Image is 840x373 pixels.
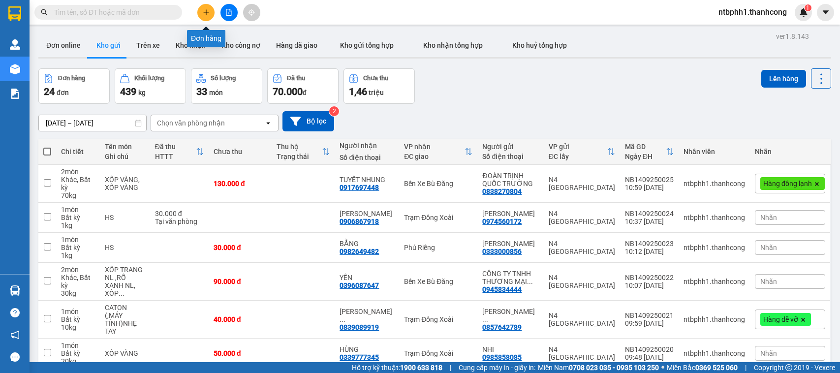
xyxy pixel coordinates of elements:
div: ntbphh1.thanhcong [684,349,745,357]
span: ... [340,315,345,323]
div: ntbphh1.thanhcong [684,180,745,187]
strong: 0369 525 060 [695,364,738,372]
span: Nhãn [760,214,777,221]
div: 0985858085 [482,353,522,361]
span: message [10,352,20,362]
th: Toggle SortBy [150,139,209,165]
button: Đơn online [38,33,89,57]
span: kg [138,89,146,96]
div: 09:59 [DATE] [625,319,674,327]
div: ntbphh1.thanhcong [684,244,745,251]
div: Nhãn [755,148,825,155]
div: HS [105,244,145,251]
div: Nhân viên [684,148,745,155]
span: ⚪️ [661,366,664,370]
th: Toggle SortBy [620,139,679,165]
div: Chi tiết [61,148,95,155]
div: 0982649482 [340,248,379,255]
strong: 0708 023 035 - 0935 103 250 [569,364,659,372]
div: 1 kg [61,251,95,259]
div: Đã thu [287,75,305,82]
button: Lên hàng [761,70,806,88]
div: 30 kg [61,289,95,297]
button: Số lượng33món [191,68,262,104]
button: file-add [220,4,238,21]
div: Trạm Đồng Xoài [404,349,472,357]
div: ntbphh1.thanhcong [684,315,745,323]
div: Người nhận [340,142,394,150]
div: XỐP VÀNG [105,349,145,357]
span: 1 [806,4,809,11]
div: 40.000 đ [214,315,267,323]
div: Bến Xe Bù Đăng [404,278,472,285]
div: NGUYỄN GIA HUY [482,240,538,248]
span: | [450,362,451,373]
div: Tên món [105,143,145,151]
div: 1 kg [61,221,95,229]
div: HỒ DUY LINH [340,210,394,218]
div: Khác, Bất kỳ [61,176,95,191]
div: NHI [482,345,538,353]
span: notification [10,330,20,340]
img: solution-icon [10,89,20,99]
span: món [209,89,223,96]
button: Chưa thu1,46 triệu [343,68,415,104]
img: logo-vxr [8,6,21,21]
div: Ghi chú [105,153,145,160]
div: YẾN [340,274,394,281]
div: Đơn hàng [187,30,225,47]
div: HTTT [155,153,196,160]
div: CATON (,MÁY TÍNH)NHẸ TAY [105,304,145,335]
input: Tìm tên, số ĐT hoặc mã đơn [54,7,170,18]
span: Nhãn [760,244,777,251]
span: search [41,9,48,16]
div: NGUYỄN NHẬT DUY [482,210,538,218]
div: 10:37 [DATE] [625,218,674,225]
div: TRƯƠNG NGUYỄN HUYỀN ANH [482,308,538,323]
div: 0333000856 [482,248,522,255]
div: Ngày ĐH [625,153,666,160]
span: Hàng dễ vỡ [763,315,798,324]
input: Select a date range. [39,115,146,131]
span: đơn [57,89,69,96]
span: đ [303,89,307,96]
div: N4 [GEOGRAPHIC_DATA] [549,176,615,191]
div: ntbphh1.thanhcong [684,214,745,221]
div: Mã GD [625,143,666,151]
div: Chưa thu [214,148,267,155]
button: Trên xe [128,33,168,57]
div: 70 kg [61,191,95,199]
button: Kho nhận [168,33,214,57]
div: ntbphh1.thanhcong [684,278,745,285]
div: BẰNG [340,240,394,248]
span: 439 [120,86,136,97]
div: XỐP TRANG NL ,RỔ XANH NL, XỐP TRANG NL ,RỔ XANH NL [105,266,145,297]
div: Số điện thoại [340,154,394,161]
div: NB1409250024 [625,210,674,218]
div: 1 món [61,236,95,244]
div: NB1409250025 [625,176,674,184]
div: Bất kỳ [61,244,95,251]
div: Số điện thoại [482,153,538,160]
span: 33 [196,86,207,97]
div: 0974560172 [482,218,522,225]
span: Hỗ trợ kỹ thuật: [352,362,442,373]
div: 0906867918 [340,218,379,225]
span: ... [482,315,488,323]
div: 20 kg [61,357,95,365]
div: 10 kg [61,323,95,331]
sup: 2 [329,106,339,116]
div: Khối lượng [134,75,164,82]
button: Khối lượng439kg [115,68,186,104]
div: ĐC giao [404,153,465,160]
span: ... [119,289,124,297]
span: plus [203,9,210,16]
span: Nhãn [760,278,777,285]
div: 10:59 [DATE] [625,184,674,191]
span: | [745,362,747,373]
div: 1 món [61,342,95,349]
div: HS [105,214,145,221]
div: 50.000 đ [214,349,267,357]
div: ĐOÀN TRỊNH QUỐC TRƯỜNG [482,172,538,187]
div: 09:48 [DATE] [625,353,674,361]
